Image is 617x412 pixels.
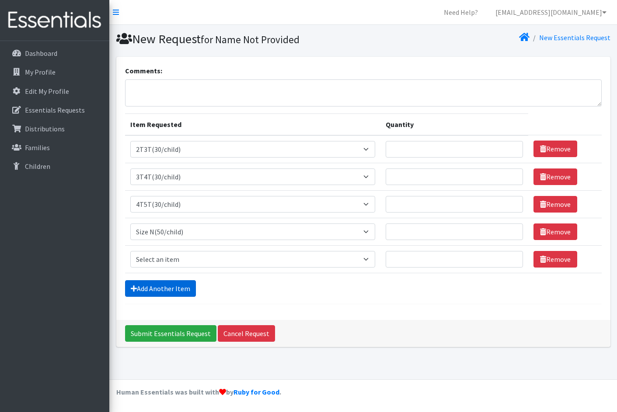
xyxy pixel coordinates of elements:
[125,113,380,135] th: Item Requested
[533,168,577,185] a: Remove
[3,6,106,35] img: HumanEssentials
[488,3,614,21] a: [EMAIL_ADDRESS][DOMAIN_NAME]
[3,45,106,62] a: Dashboard
[116,31,360,47] h1: New Request
[533,141,577,157] a: Remove
[25,68,56,76] p: My Profile
[234,388,279,396] a: Ruby for Good
[25,87,69,96] p: Edit My Profile
[3,82,106,100] a: Edit My Profile
[3,63,106,81] a: My Profile
[539,33,610,42] a: New Essentials Request
[533,223,577,240] a: Remove
[25,143,50,152] p: Families
[3,139,106,156] a: Families
[437,3,485,21] a: Need Help?
[380,113,529,135] th: Quantity
[3,120,106,137] a: Distributions
[201,33,300,46] small: for Name Not Provided
[25,162,50,171] p: Children
[3,101,106,119] a: Essentials Requests
[25,106,85,114] p: Essentials Requests
[3,158,106,175] a: Children
[116,388,281,396] strong: Human Essentials was built with by .
[25,124,65,133] p: Distributions
[125,65,162,76] label: Comments:
[125,280,196,297] a: Add Another Item
[125,325,216,342] input: Submit Essentials Request
[533,251,577,268] a: Remove
[218,325,275,342] a: Cancel Request
[533,196,577,213] a: Remove
[25,49,57,58] p: Dashboard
